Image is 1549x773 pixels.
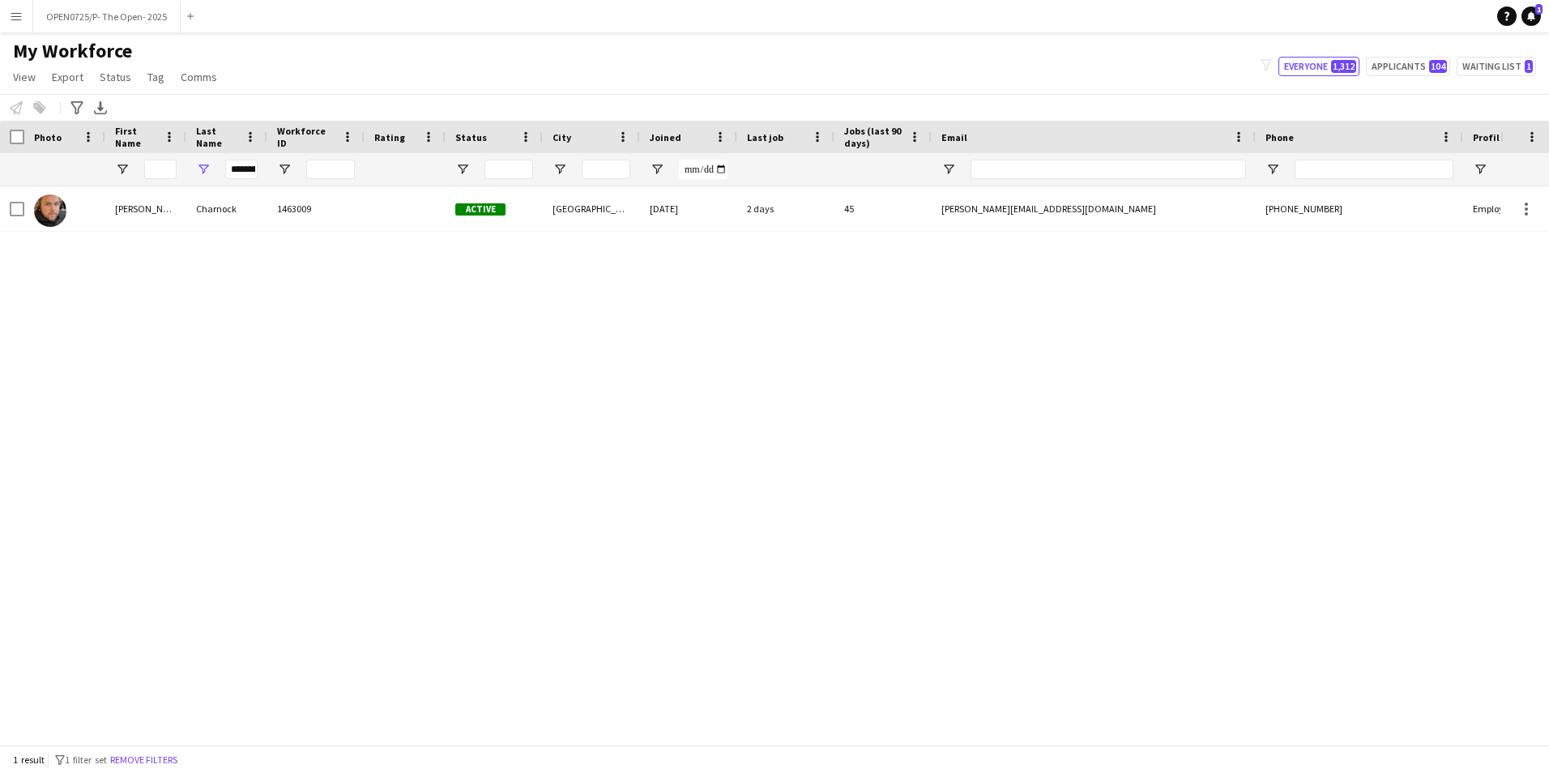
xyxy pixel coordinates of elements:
span: Profile [1473,131,1505,143]
span: Joined [650,131,681,143]
button: Open Filter Menu [1265,162,1280,177]
div: 45 [834,186,932,231]
span: 1 [1535,4,1543,15]
button: Open Filter Menu [650,162,664,177]
span: Photo [34,131,62,143]
span: 1 [1525,60,1533,73]
a: 1 [1521,6,1541,26]
span: 104 [1429,60,1447,73]
button: Open Filter Menu [455,162,470,177]
button: Open Filter Menu [277,162,292,177]
app-action-btn: Export XLSX [91,98,110,117]
span: Email [941,131,967,143]
span: My Workforce [13,39,132,63]
button: OPEN0725/P- The Open- 2025 [33,1,181,32]
div: Charnock [186,186,267,231]
div: 2 days [737,186,834,231]
div: [DATE] [640,186,737,231]
button: Open Filter Menu [941,162,956,177]
div: [PHONE_NUMBER] [1256,186,1463,231]
button: Open Filter Menu [553,162,567,177]
span: Active [455,203,506,216]
img: Steven Charnock [34,194,66,227]
span: Last Name [196,125,238,149]
input: First Name Filter Input [144,160,177,179]
span: Jobs (last 90 days) [844,125,903,149]
input: Last Name Filter Input [225,160,258,179]
span: Comms [181,70,217,84]
button: Everyone1,312 [1278,57,1359,76]
a: Export [45,66,90,88]
span: View [13,70,36,84]
span: Tag [147,70,164,84]
span: 1 filter set [65,754,107,766]
button: Applicants104 [1366,57,1450,76]
span: Rating [374,131,405,143]
button: Open Filter Menu [1473,162,1487,177]
a: Status [93,66,138,88]
button: Remove filters [107,751,181,769]
input: City Filter Input [582,160,630,179]
div: [PERSON_NAME] [105,186,186,231]
div: [GEOGRAPHIC_DATA] [543,186,640,231]
span: Phone [1265,131,1294,143]
span: City [553,131,571,143]
span: Status [100,70,131,84]
app-action-btn: Advanced filters [67,98,87,117]
input: Workforce ID Filter Input [306,160,355,179]
input: Joined Filter Input [679,160,728,179]
span: Last job [747,131,783,143]
span: First Name [115,125,157,149]
span: Workforce ID [277,125,335,149]
input: Email Filter Input [971,160,1246,179]
a: Comms [174,66,224,88]
button: Open Filter Menu [115,162,130,177]
div: [PERSON_NAME][EMAIL_ADDRESS][DOMAIN_NAME] [932,186,1256,231]
span: Export [52,70,83,84]
span: Status [455,131,487,143]
button: Open Filter Menu [196,162,211,177]
input: Phone Filter Input [1295,160,1453,179]
a: View [6,66,42,88]
input: Status Filter Input [484,160,533,179]
a: Tag [141,66,171,88]
button: Waiting list1 [1457,57,1536,76]
span: 1,312 [1331,60,1356,73]
div: 1463009 [267,186,365,231]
